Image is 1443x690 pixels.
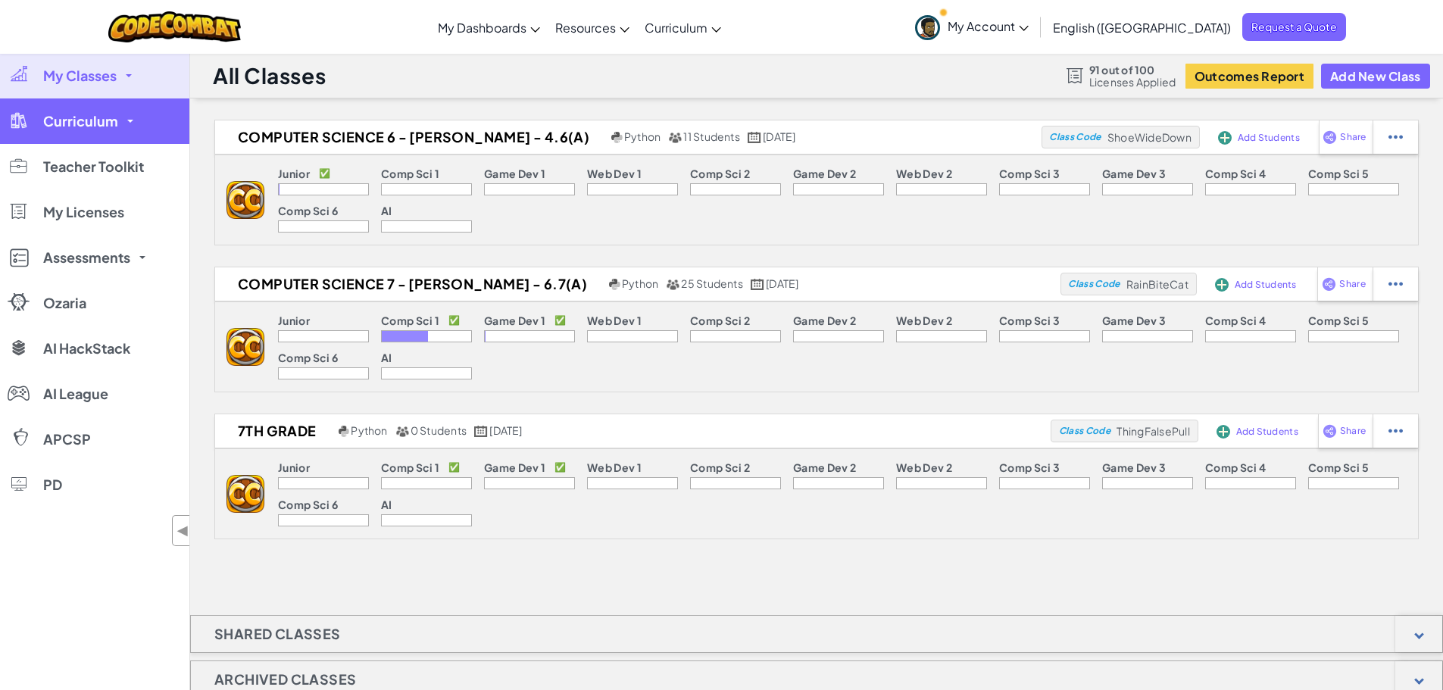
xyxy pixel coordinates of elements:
[448,461,460,473] p: ✅
[43,160,144,173] span: Teacher Toolkit
[213,61,326,90] h1: All Classes
[176,520,189,542] span: ◀
[1323,424,1337,438] img: IconShare_Purple.svg
[1215,278,1229,292] img: IconAddStudents.svg
[191,615,364,653] h1: Shared Classes
[999,314,1060,326] p: Comp Sci 3
[411,423,467,437] span: 0 Students
[484,461,545,473] p: Game Dev 1
[1102,314,1166,326] p: Game Dev 3
[690,167,750,180] p: Comp Sci 2
[907,3,1036,51] a: My Account
[896,314,952,326] p: Web Dev 2
[1117,424,1190,438] span: ThingFalsePull
[43,205,124,219] span: My Licenses
[278,351,338,364] p: Comp Sci 6
[690,461,750,473] p: Comp Sci 2
[1185,64,1313,89] button: Outcomes Report
[1235,280,1297,289] span: Add Students
[555,20,616,36] span: Resources
[766,276,798,290] span: [DATE]
[430,7,548,48] a: My Dashboards
[1323,130,1337,144] img: IconShare_Purple.svg
[226,475,264,513] img: logo
[896,461,952,473] p: Web Dev 2
[1242,13,1346,41] a: Request a Quote
[1059,426,1110,436] span: Class Code
[1126,277,1188,291] span: RainBiteCat
[1107,130,1192,144] span: ShoeWideDown
[43,69,117,83] span: My Classes
[1308,167,1369,180] p: Comp Sci 5
[1102,167,1166,180] p: Game Dev 3
[381,167,439,180] p: Comp Sci 1
[793,461,856,473] p: Game Dev 2
[215,273,605,295] h2: Computer Science 7 - [PERSON_NAME] - 6.7(A)
[215,420,335,442] h2: 7th Grade
[1388,130,1403,144] img: IconStudentEllipsis.svg
[1218,131,1232,145] img: IconAddStudents.svg
[489,423,522,437] span: [DATE]
[748,132,761,143] img: calendar.svg
[587,314,642,326] p: Web Dev 1
[1238,133,1300,142] span: Add Students
[278,498,338,510] p: Comp Sci 6
[668,132,682,143] img: MultipleUsers.png
[484,167,545,180] p: Game Dev 1
[1205,314,1266,326] p: Comp Sci 4
[915,15,940,40] img: avatar
[793,314,856,326] p: Game Dev 2
[554,314,566,326] p: ✅
[226,181,264,219] img: logo
[548,7,637,48] a: Resources
[351,423,387,437] span: Python
[1205,167,1266,180] p: Comp Sci 4
[381,314,439,326] p: Comp Sci 1
[1089,64,1176,76] span: 91 out of 100
[1388,277,1403,291] img: IconStudentEllipsis.svg
[587,167,642,180] p: Web Dev 1
[622,276,658,290] span: Python
[438,20,526,36] span: My Dashboards
[690,314,750,326] p: Comp Sci 2
[215,126,1042,148] a: Computer Science 6 - [PERSON_NAME] - 4.6(A) Python 11 Students [DATE]
[1339,279,1365,289] span: Share
[999,461,1060,473] p: Comp Sci 3
[381,205,392,217] p: AI
[484,314,545,326] p: Game Dev 1
[999,167,1060,180] p: Comp Sci 3
[645,20,707,36] span: Curriculum
[226,328,264,366] img: logo
[278,314,310,326] p: Junior
[381,498,392,510] p: AI
[1322,277,1336,291] img: IconShare_Purple.svg
[474,426,488,437] img: calendar.svg
[43,114,118,128] span: Curriculum
[666,279,679,290] img: MultipleUsers.png
[1308,314,1369,326] p: Comp Sci 5
[763,130,795,143] span: [DATE]
[319,167,330,180] p: ✅
[609,279,620,290] img: python.png
[278,167,310,180] p: Junior
[43,296,86,310] span: Ozaria
[278,205,338,217] p: Comp Sci 6
[215,273,1060,295] a: Computer Science 7 - [PERSON_NAME] - 6.7(A) Python 25 Students [DATE]
[751,279,764,290] img: calendar.svg
[1321,64,1430,89] button: Add New Class
[108,11,241,42] a: CodeCombat logo
[1053,20,1231,36] span: English ([GEOGRAPHIC_DATA])
[1089,76,1176,88] span: Licenses Applied
[381,461,439,473] p: Comp Sci 1
[1045,7,1238,48] a: English ([GEOGRAPHIC_DATA])
[1102,461,1166,473] p: Game Dev 3
[278,461,310,473] p: Junior
[1068,279,1120,289] span: Class Code
[896,167,952,180] p: Web Dev 2
[1340,133,1366,142] span: Share
[611,132,623,143] img: python.png
[683,130,740,143] span: 11 Students
[395,426,409,437] img: MultipleUsers.png
[1236,427,1298,436] span: Add Students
